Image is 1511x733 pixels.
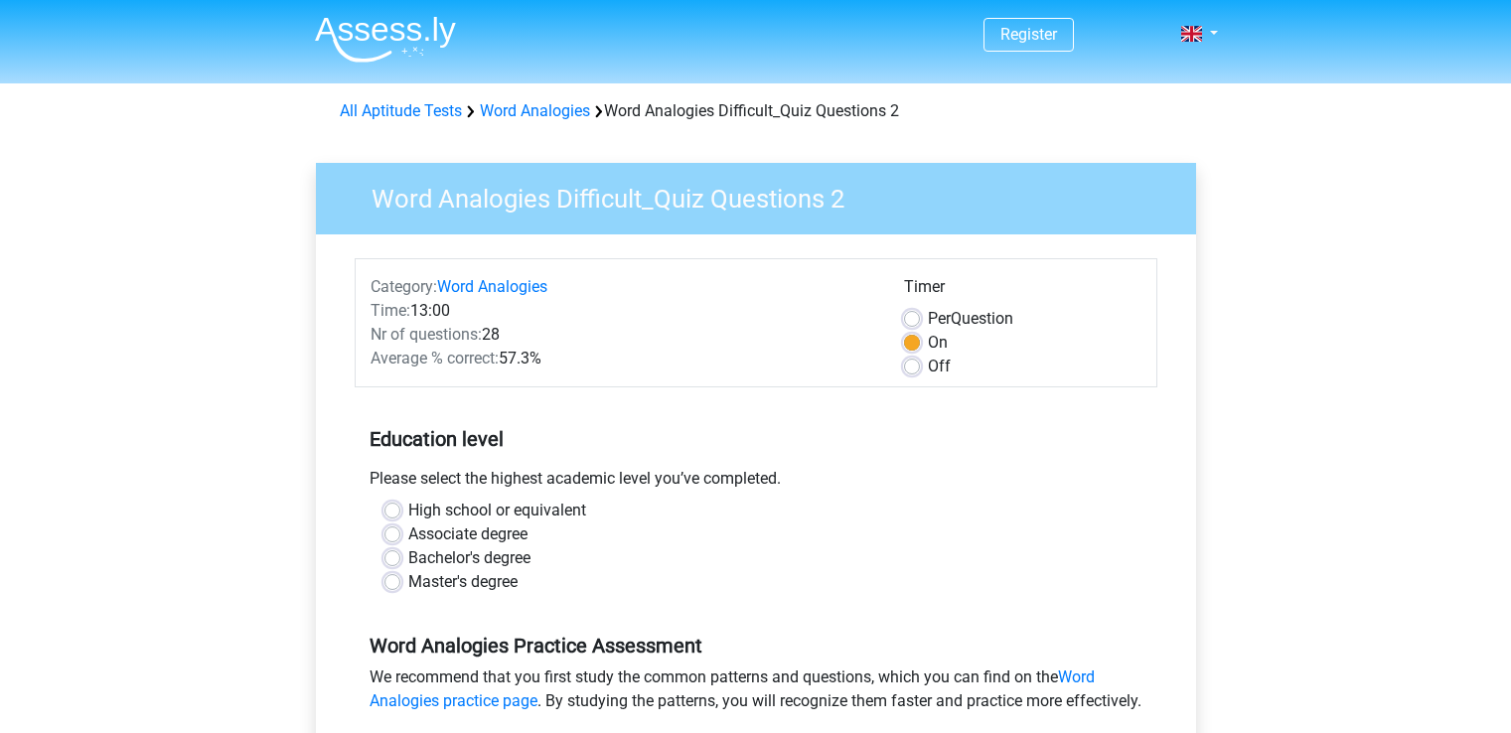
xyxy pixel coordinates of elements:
[408,522,528,546] label: Associate degree
[348,176,1181,215] h3: Word Analogies Difficult_Quiz Questions 2
[356,347,889,370] div: 57.3%
[408,570,518,594] label: Master's degree
[928,331,948,355] label: On
[437,277,547,296] a: Word Analogies
[371,277,437,296] span: Category:
[480,101,590,120] a: Word Analogies
[408,546,530,570] label: Bachelor's degree
[408,499,586,522] label: High school or equivalent
[371,349,499,367] span: Average % correct:
[371,325,482,344] span: Nr of questions:
[370,634,1142,658] h5: Word Analogies Practice Assessment
[904,275,1141,307] div: Timer
[1000,25,1057,44] a: Register
[355,467,1157,499] div: Please select the highest academic level you’ve completed.
[928,307,1013,331] label: Question
[356,323,889,347] div: 28
[370,419,1142,459] h5: Education level
[928,355,951,378] label: Off
[340,101,462,120] a: All Aptitude Tests
[356,299,889,323] div: 13:00
[355,665,1157,721] div: We recommend that you first study the common patterns and questions, which you can find on the . ...
[371,301,410,320] span: Time:
[928,309,951,328] span: Per
[332,99,1180,123] div: Word Analogies Difficult_Quiz Questions 2
[315,16,456,63] img: Assessly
